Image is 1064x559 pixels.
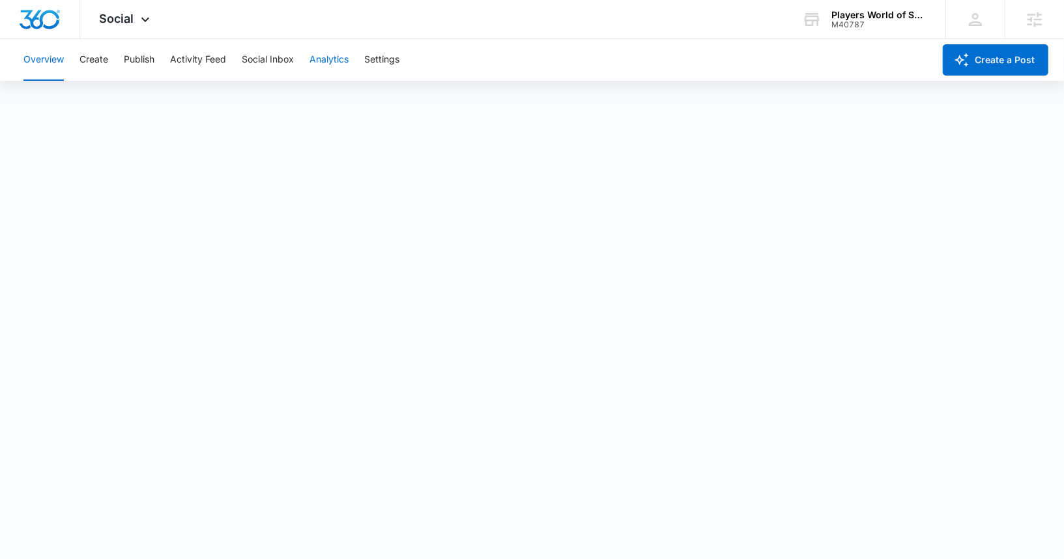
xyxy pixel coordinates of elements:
button: Analytics [309,39,349,81]
div: account id [831,20,927,29]
button: Settings [364,39,399,81]
button: Create a Post [943,44,1048,76]
button: Create [79,39,108,81]
span: Social [100,12,134,25]
button: Social Inbox [242,39,294,81]
div: account name [831,10,927,20]
button: Overview [23,39,64,81]
button: Publish [124,39,154,81]
button: Activity Feed [170,39,226,81]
